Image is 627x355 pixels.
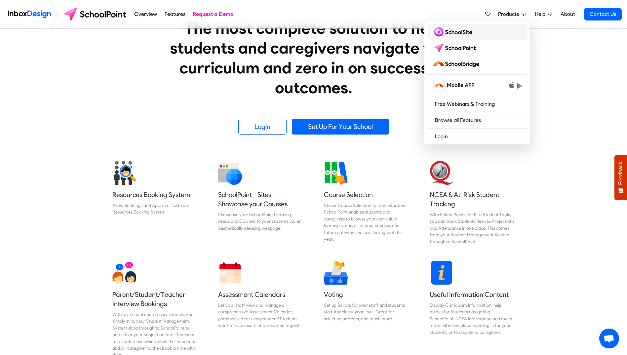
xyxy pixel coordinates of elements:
[213,156,309,250] a: SchoolPoint - Sites - Showcase your Courses Showcase your SchoolPoint Learning Areas and Courses ...
[427,99,528,109] a: Free Webinars & Training
[133,8,159,21] a: Overview
[324,161,348,185] img: 2022_01_13_icon_course_selection.svg
[324,202,409,242] div: Clever Course Selection for any Situation. SchoolPoint enables students and caregivers to browse ...
[324,261,348,285] img: 2022_01_17_icon_voting.svg
[218,302,303,329] div: Let your staff view and manage a comprehensive Assessment Calendar, personalised for every studen...
[614,155,627,200] button: Feedback - Show survey
[112,190,198,199] h5: Resources Booking System
[599,329,619,348] a: Open chat
[430,211,515,245] div: With SchoolPoint's At-Risk Student Tools, you can track Students Results, Projections and Attenda...
[532,8,555,21] a: Help
[424,21,530,144] div: Products
[447,81,474,89] span: Mobile APP
[430,190,515,209] h5: NCEA & At-Risk Student Tracking
[112,161,136,185] img: 2022_01_17_icon_student_search.svg
[218,261,242,285] img: 2022_01_13_icon_calendar.svg
[61,6,131,22] img: schoolpoint logo
[238,119,287,135] a: Login
[319,156,414,250] a: Course Selection Clever Course Selection for any Situation. SchoolPoint enables students and care...
[324,190,409,199] h5: Course Selection
[498,10,522,18] span: Products
[157,18,471,98] heading: The most complete solution to help students and caregivers navigate your curriculum and zero in o...
[427,77,528,93] a: schoolbridge icon Mobile APP
[584,8,622,20] a: Contact Us
[559,8,577,21] a: About
[218,290,303,299] h5: Assessment Calendars
[430,161,453,185] img: 2022_01_13_icon_nzqa.svg
[430,302,515,335] div: Display Curriculum Information, help guides for Students navigating SchoolPoint, NCEA Information...
[432,43,479,53] img: schoolpoint logo
[163,8,187,21] a: Features
[432,59,482,69] img: schoolbridge logo
[218,190,303,209] h5: SchoolPoint - Sites - Showcase your Courses
[432,27,475,37] img: schoolsite logo
[112,261,136,285] img: 2022_01_13_icon_conversation.svg
[430,261,453,285] img: 2022_01_13_icon_information.svg
[427,115,528,126] a: Browse all Features
[430,290,515,299] h5: Useful Information Content
[324,302,409,322] div: Set up Ballots for your staff and students via tutor class/ year level. Great for selecting prefe...
[218,161,242,185] img: 2022_01_12_icon_website.svg
[292,119,389,135] a: Set Up For Your School
[618,162,624,185] span: Feedback
[191,8,235,21] a: Request a Demo
[324,290,409,299] h5: Voting
[112,202,198,216] div: Allow Bookings and Approvals with our Resources Booking System
[427,131,528,142] a: Login
[112,290,198,308] h5: Parent/Student/Teacher Interview Bookings
[107,156,203,250] a: Resources Booking System Allow Bookings and Approvals with our Resources Booking System
[218,211,303,231] div: Showcase your SchoolPoint Learning Areas and Courses to your students via an aesthetically pleasi...
[434,80,444,91] img: schoolbridge icon
[495,8,529,21] a: Products
[424,156,520,250] a: NCEA & At-Risk Student Tracking With SchoolPoint's At-Risk Student Tools, you can track Students ...
[535,10,548,18] span: Help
